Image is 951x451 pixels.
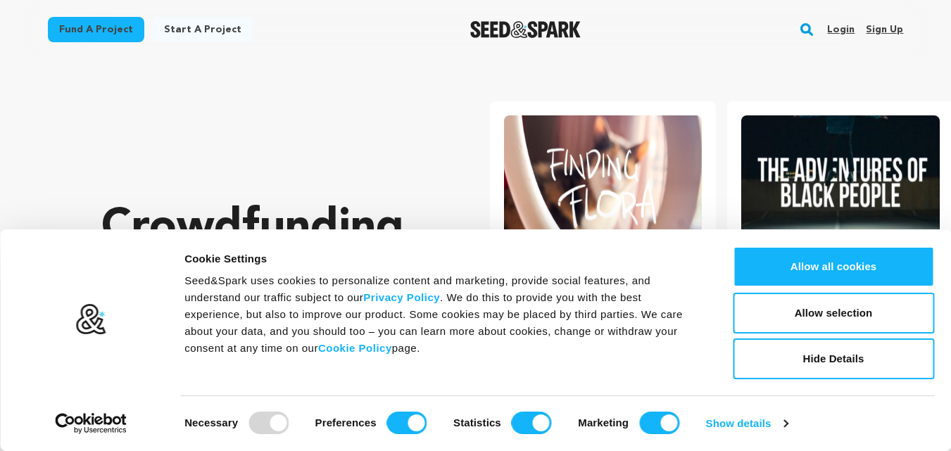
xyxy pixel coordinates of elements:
button: Allow selection [733,293,934,334]
a: Start a project [153,17,253,42]
button: Allow all cookies [733,246,934,287]
p: Crowdfunding that . [101,201,434,369]
a: Cookie Policy [318,342,392,354]
img: logo [75,303,107,336]
div: Cookie Settings [184,250,701,267]
a: Show details [706,413,788,434]
strong: Preferences [315,417,377,428]
img: The Adventures of Black People image [741,115,940,250]
img: Seed&Spark Logo Dark Mode [470,21,581,38]
a: Sign up [866,18,903,41]
a: Privacy Policy [363,291,440,303]
strong: Statistics [453,417,501,428]
a: Login [827,18,855,41]
a: Fund a project [48,17,144,42]
a: Usercentrics Cookiebot - opens in a new window [30,413,153,434]
div: Seed&Spark uses cookies to personalize content and marketing, provide social features, and unders... [184,272,701,357]
a: Seed&Spark Homepage [470,21,581,38]
img: Finding Flora image [504,115,703,250]
strong: Necessary [184,417,238,428]
strong: Marketing [578,417,629,428]
button: Hide Details [733,338,934,379]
